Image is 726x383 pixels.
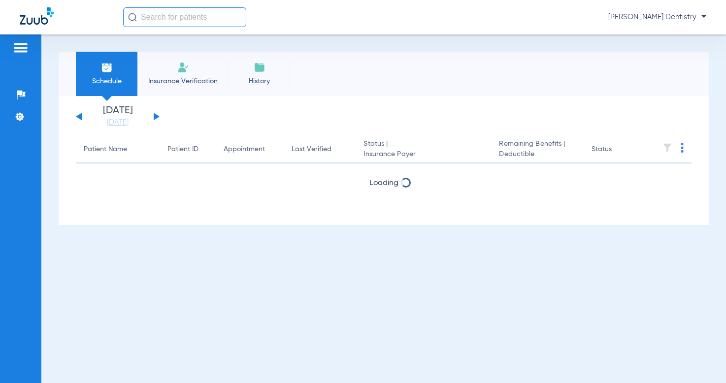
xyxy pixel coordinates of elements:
[84,144,127,155] div: Patient Name
[167,144,207,155] div: Patient ID
[13,42,29,54] img: hamburger-icon
[681,143,684,153] img: group-dot-blue.svg
[20,7,54,25] img: Zuub Logo
[123,7,246,27] input: Search for patients
[177,62,189,73] img: Manual Insurance Verification
[224,144,276,155] div: Appointment
[88,106,147,128] li: [DATE]
[128,13,137,22] img: Search Icon
[363,149,483,160] span: Insurance Payer
[167,144,198,155] div: Patient ID
[662,143,672,153] img: filter.svg
[499,149,576,160] span: Deductible
[101,62,113,73] img: Schedule
[292,144,348,155] div: Last Verified
[254,62,265,73] img: History
[83,76,130,86] span: Schedule
[145,76,221,86] span: Insurance Verification
[224,144,265,155] div: Appointment
[491,136,584,163] th: Remaining Benefits |
[608,12,706,22] span: [PERSON_NAME] Dentistry
[236,76,283,86] span: History
[369,179,398,187] span: Loading
[84,144,152,155] div: Patient Name
[292,144,331,155] div: Last Verified
[88,118,147,128] a: [DATE]
[584,136,650,163] th: Status
[356,136,491,163] th: Status |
